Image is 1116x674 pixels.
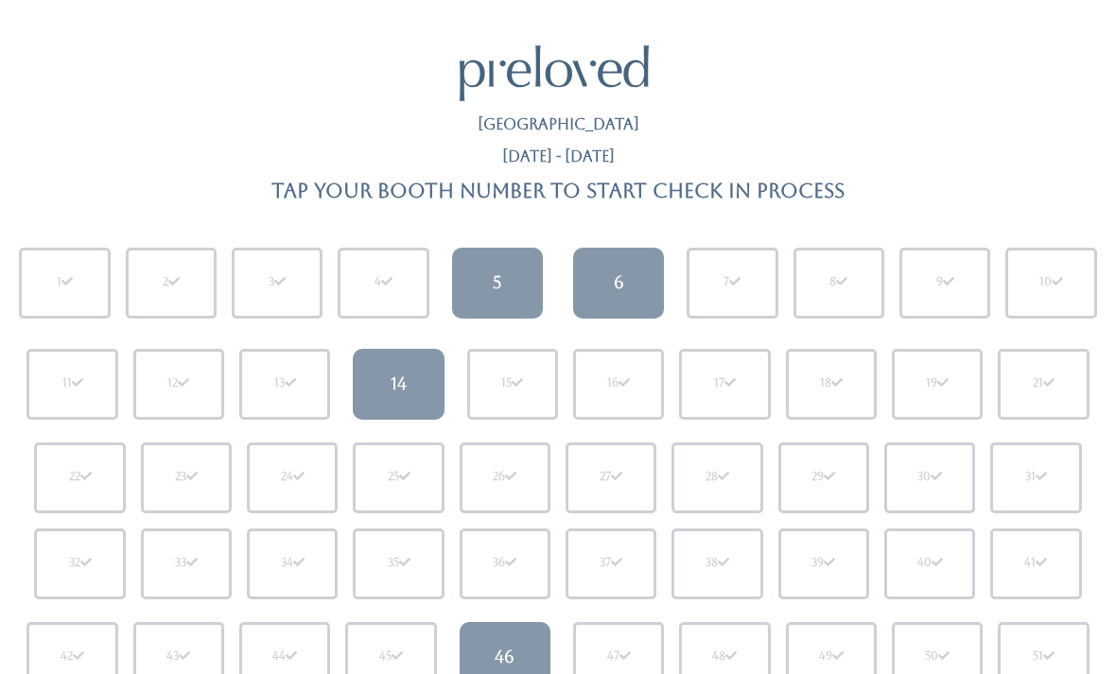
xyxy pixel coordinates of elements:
div: 17 [714,375,736,392]
div: 18 [820,375,843,392]
div: 9 [936,274,954,291]
div: 48 [712,648,737,665]
div: 6 [614,270,624,295]
div: 7 [724,274,741,291]
div: 46 [495,645,514,669]
div: 31 [1025,469,1047,486]
h4: Tap your booth number to start check in process [271,180,845,201]
div: 43 [166,648,190,665]
div: 32 [69,555,92,572]
div: 27 [600,469,622,486]
div: 41 [1024,555,1047,572]
div: 30 [917,469,942,486]
div: 45 [379,648,403,665]
div: 28 [706,469,729,486]
div: 21 [1033,375,1055,392]
img: preloved logo [460,45,649,101]
div: 2 [163,274,180,291]
div: 15 [501,375,523,392]
a: 14 [353,349,444,420]
div: 23 [175,469,198,486]
div: 16 [607,375,630,392]
div: 4 [375,274,392,291]
h5: [DATE] - [DATE] [502,148,615,165]
div: 3 [269,274,286,291]
div: 36 [493,555,516,572]
div: 11 [62,375,83,392]
div: 29 [811,469,835,486]
div: 40 [917,555,943,572]
div: 24 [281,469,305,486]
div: 44 [272,648,297,665]
div: 50 [925,648,950,665]
div: 13 [274,375,296,392]
div: 12 [167,375,189,392]
div: 51 [1033,648,1055,665]
div: 19 [926,375,949,392]
div: 26 [493,469,516,486]
h5: [GEOGRAPHIC_DATA] [478,116,639,133]
div: 14 [391,372,407,396]
div: 35 [388,555,410,572]
div: 47 [607,648,631,665]
div: 37 [600,555,622,572]
div: 22 [69,469,92,486]
div: 39 [811,555,835,572]
div: 10 [1039,274,1063,291]
div: 25 [388,469,410,486]
div: 38 [706,555,729,572]
div: 8 [829,274,847,291]
div: 33 [175,555,198,572]
div: 1 [57,274,73,291]
a: 6 [573,248,664,319]
div: 34 [281,555,305,572]
div: 5 [493,270,501,295]
div: 42 [61,648,84,665]
div: 49 [819,648,844,665]
a: 5 [452,248,543,319]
